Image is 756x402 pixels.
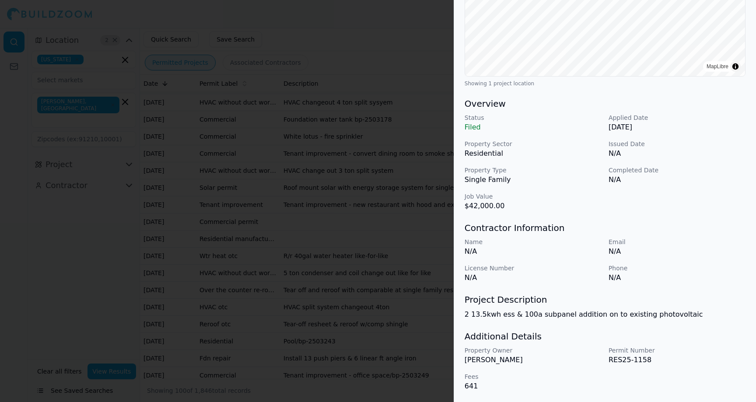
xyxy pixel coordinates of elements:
h3: Project Description [465,294,745,306]
p: N/A [609,246,745,257]
p: Job Value [465,192,602,201]
p: License Number [465,264,602,273]
p: Fees [465,372,602,381]
p: N/A [609,175,745,185]
p: [PERSON_NAME] [465,355,602,365]
p: Property Type [465,166,602,175]
p: Permit Number [609,346,745,355]
p: RES25-1158 [609,355,745,365]
p: 641 [465,381,602,392]
p: Property Sector [465,140,602,148]
p: Applied Date [609,113,745,122]
p: Completed Date [609,166,745,175]
p: Property Owner [465,346,602,355]
p: N/A [465,273,602,283]
p: 2 13.5kwh ess & 100a subpanel addition on to existing photovoltaic [465,309,745,320]
p: [DATE] [609,122,745,133]
p: Filed [465,122,602,133]
h3: Overview [465,98,745,110]
summary: Toggle attribution [730,61,741,72]
p: Single Family [465,175,602,185]
p: Email [609,238,745,246]
h3: Contractor Information [465,222,745,234]
p: N/A [609,148,745,159]
a: MapLibre [707,63,728,70]
p: N/A [609,273,745,283]
div: Showing 1 project location [465,80,745,87]
p: Name [465,238,602,246]
p: Residential [465,148,602,159]
p: Status [465,113,602,122]
p: Phone [609,264,745,273]
h3: Additional Details [465,330,745,343]
p: Issued Date [609,140,745,148]
p: N/A [465,246,602,257]
p: $42,000.00 [465,201,602,211]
